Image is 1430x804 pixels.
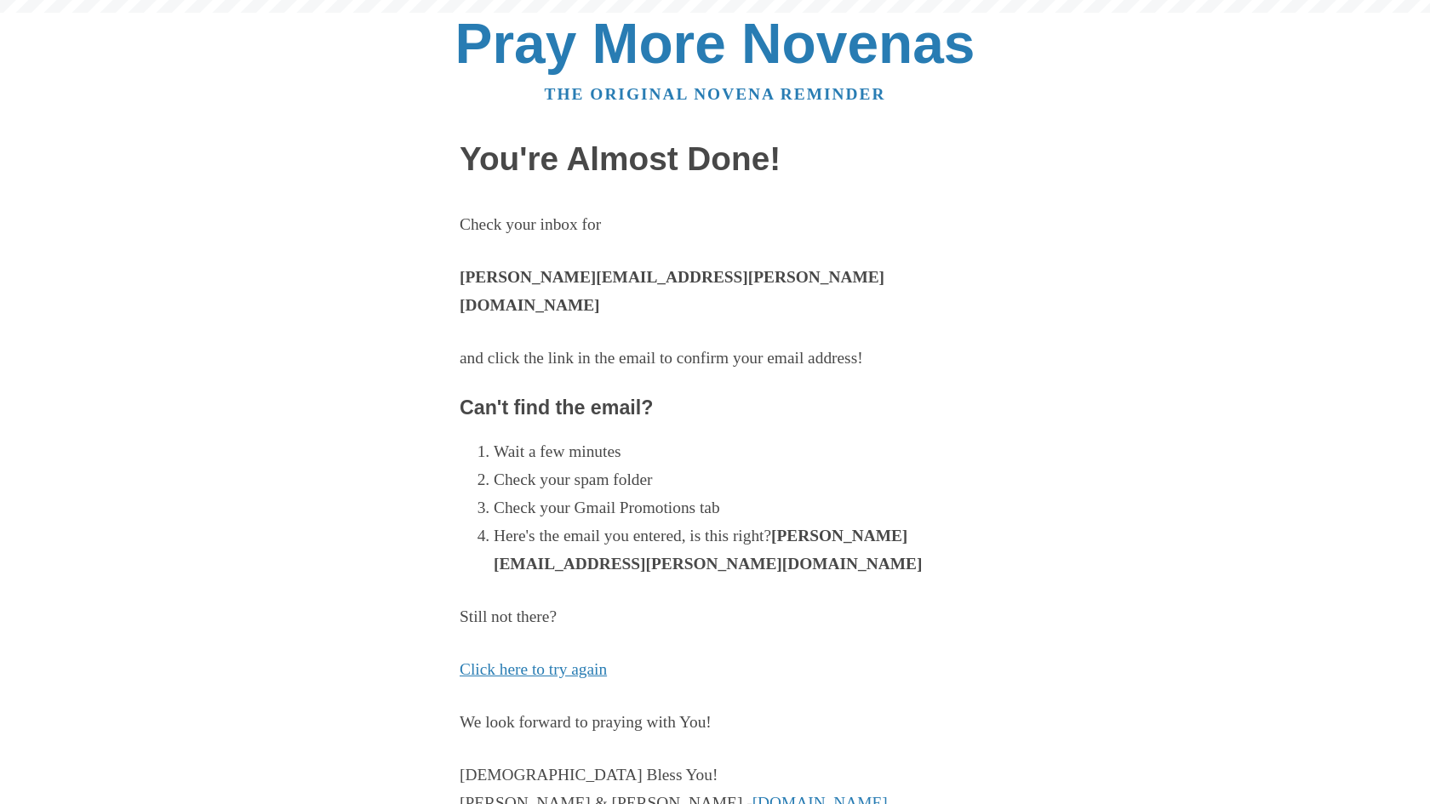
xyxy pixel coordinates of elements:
[460,141,970,178] h1: You're Almost Done!
[494,522,970,579] li: Here's the email you entered, is this right?
[460,268,884,314] strong: [PERSON_NAME][EMAIL_ADDRESS][PERSON_NAME][DOMAIN_NAME]
[545,85,886,103] a: The original novena reminder
[494,494,970,522] li: Check your Gmail Promotions tab
[460,603,970,631] p: Still not there?
[460,211,970,239] p: Check your inbox for
[455,12,975,75] a: Pray More Novenas
[460,397,970,419] h3: Can't find the email?
[460,660,607,678] a: Click here to try again
[494,527,922,573] strong: [PERSON_NAME][EMAIL_ADDRESS][PERSON_NAME][DOMAIN_NAME]
[494,438,970,466] li: Wait a few minutes
[460,709,970,737] p: We look forward to praying with You!
[494,466,970,494] li: Check your spam folder
[460,345,970,373] p: and click the link in the email to confirm your email address!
